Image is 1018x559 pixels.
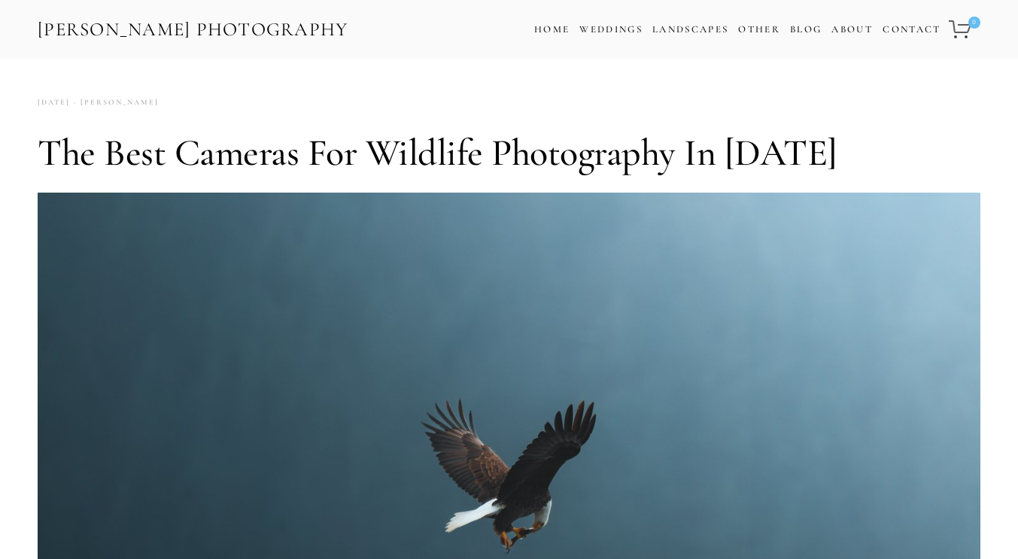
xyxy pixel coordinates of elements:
[70,93,159,113] a: [PERSON_NAME]
[38,130,980,175] h1: The Best Cameras for Wildlife Photography in [DATE]
[831,19,873,41] a: About
[790,19,822,41] a: Blog
[968,17,980,29] span: 0
[38,93,70,113] time: [DATE]
[36,13,350,47] a: [PERSON_NAME] Photography
[579,23,643,35] a: Weddings
[652,23,728,35] a: Landscapes
[947,11,982,47] a: 0 items in cart
[883,19,941,41] a: Contact
[738,23,780,35] a: Other
[534,19,570,41] a: Home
